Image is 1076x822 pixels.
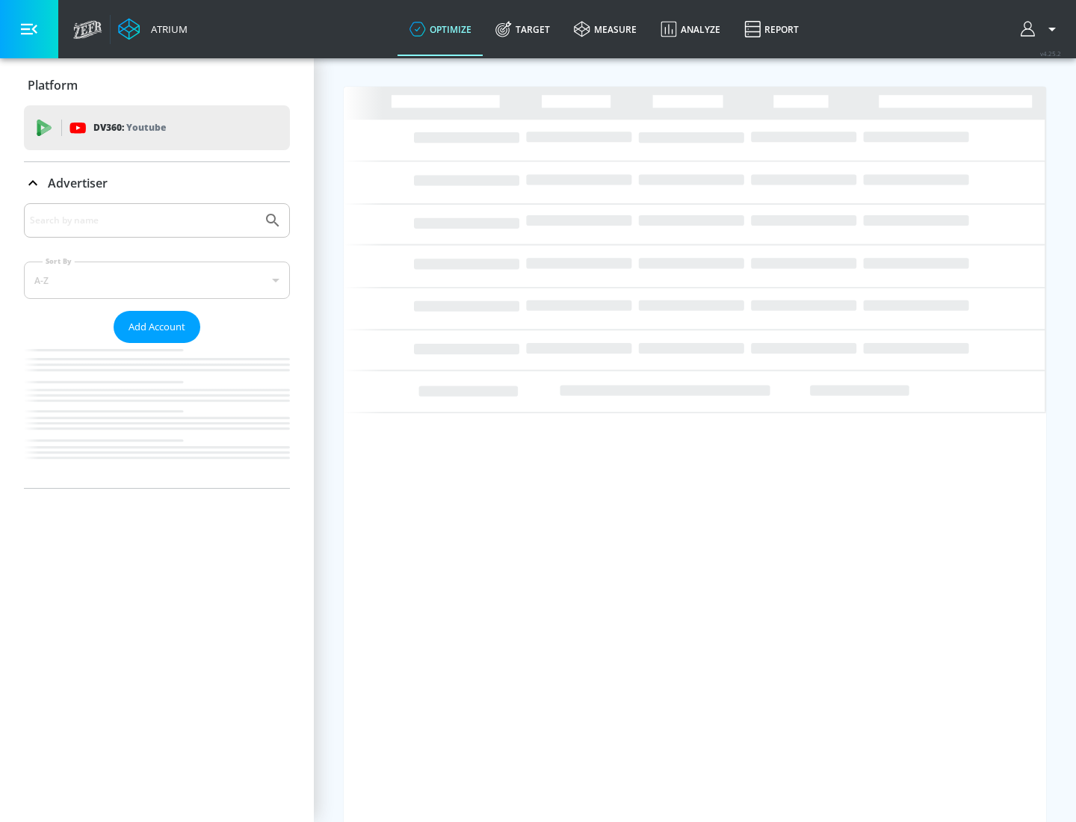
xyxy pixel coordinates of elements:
div: Advertiser [24,203,290,488]
input: Search by name [30,211,256,230]
button: Add Account [114,311,200,343]
p: DV360: [93,120,166,136]
a: measure [562,2,649,56]
nav: list of Advertiser [24,343,290,488]
a: Atrium [118,18,188,40]
a: Target [483,2,562,56]
a: Analyze [649,2,732,56]
a: Report [732,2,811,56]
div: Atrium [145,22,188,36]
label: Sort By [43,256,75,266]
a: optimize [398,2,483,56]
p: Advertiser [48,175,108,191]
div: Platform [24,64,290,106]
p: Platform [28,77,78,93]
div: DV360: Youtube [24,105,290,150]
span: v 4.25.2 [1040,49,1061,58]
p: Youtube [126,120,166,135]
span: Add Account [129,318,185,336]
div: A-Z [24,262,290,299]
div: Advertiser [24,162,290,204]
